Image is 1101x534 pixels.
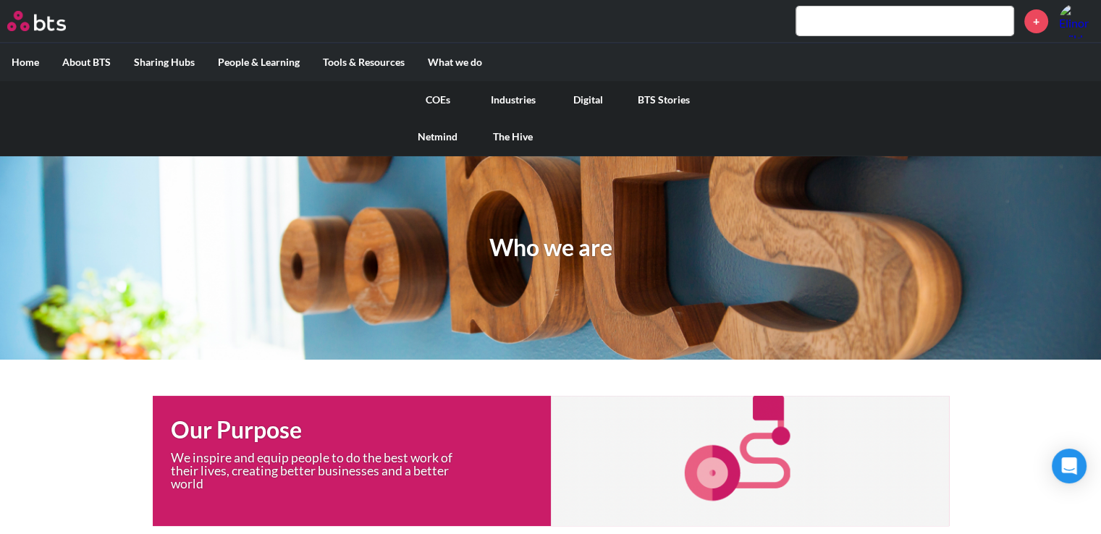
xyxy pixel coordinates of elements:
div: Open Intercom Messenger [1052,449,1087,483]
label: About BTS [51,43,122,81]
h1: Who we are [489,232,612,264]
label: People & Learning [206,43,311,81]
a: Go home [7,11,93,31]
label: Tools & Resources [311,43,416,81]
h1: Our Purpose [171,414,551,446]
img: BTS Logo [7,11,66,31]
a: + [1024,9,1048,33]
img: Elinor Wilde [1059,4,1094,38]
label: Sharing Hubs [122,43,206,81]
p: We inspire and equip people to do the best work of their lives, creating better businesses and a ... [171,452,475,490]
label: What we do [416,43,494,81]
a: Profile [1059,4,1094,38]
